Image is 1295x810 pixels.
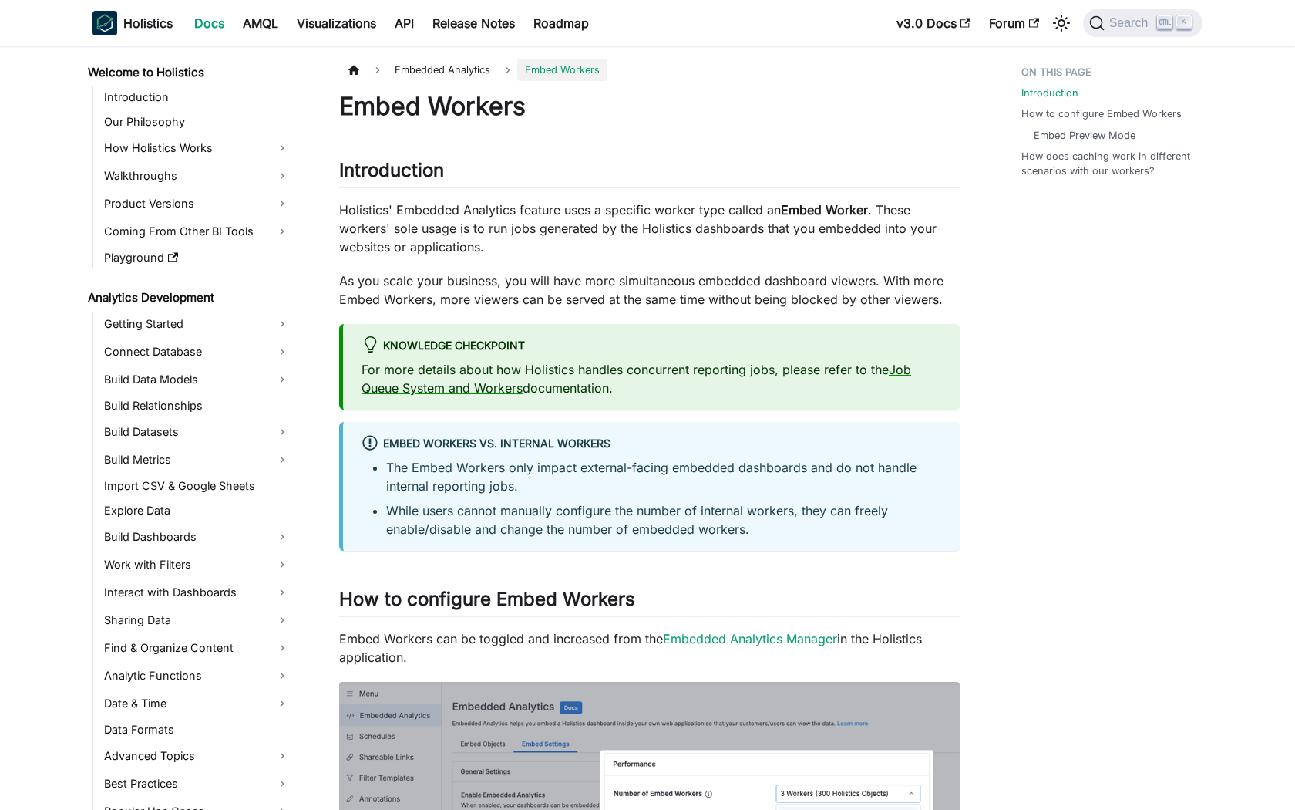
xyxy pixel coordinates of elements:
nav: Breadcrumbs [339,59,960,81]
a: How does caching work in different scenarios with our workers? [1021,149,1193,178]
nav: Docs sidebar [77,46,308,810]
a: Introduction [1021,86,1078,100]
a: Interact with Dashboards [99,580,294,605]
a: Date & Time [99,691,294,716]
a: Data Formats [99,719,294,741]
button: Switch between dark and light mode (currently light mode) [1049,11,1074,35]
a: Sharing Data [99,608,294,633]
a: How to configure Embed Workers [1021,106,1182,121]
a: Roadmap [524,11,598,35]
kbd: K [1176,15,1192,29]
a: Docs [185,11,234,35]
div: Knowledge Checkpoint [362,336,941,356]
a: Build Data Models [99,367,294,392]
a: Build Relationships [99,395,294,417]
a: Walkthroughs [99,164,294,188]
a: Embed Preview Mode [1034,128,1135,143]
a: Embedded Analytics Manager [663,631,837,646]
a: Home page [339,59,368,81]
a: Advanced Topics [99,744,294,768]
a: Best Practices [99,771,294,796]
button: Search (Ctrl+K) [1083,9,1202,37]
a: Connect Database [99,339,294,364]
span: Search [1105,16,1158,30]
a: Explore Data [99,500,294,521]
p: As you scale your business, you will have more simultaneous embedded dashboard viewers. With more... [339,272,960,309]
a: API [385,11,423,35]
a: Visualizations [288,11,385,35]
a: Coming From Other BI Tools [99,219,294,244]
a: Find & Organize Content [99,636,294,660]
a: v3.0 Docs [887,11,980,35]
a: Introduction [99,86,294,108]
li: While users cannot manually configure the number of internal workers, they can freely enable/disa... [386,501,941,538]
a: Product Versions [99,191,294,216]
a: Analytics Development [83,287,294,309]
span: Embed Workers [517,59,607,81]
strong: Embed Worker [781,202,868,218]
p: Holistics' Embedded Analytics feature uses a specific worker type called an . These workers' sole... [339,201,960,256]
li: The Embed Workers only impact external-facing embedded dashboards and do not handle internal repo... [386,458,941,495]
h2: How to configure Embed Workers [339,588,960,617]
a: Release Notes [423,11,524,35]
a: AMQL [234,11,288,35]
a: Our Philosophy [99,111,294,133]
a: Playground [99,247,294,268]
a: Import CSV & Google Sheets [99,475,294,497]
a: Build Datasets [99,420,294,444]
p: Embed Workers can be toggled and increased from the in the Holistics application. [339,629,960,667]
b: Holistics [123,14,173,32]
a: Build Dashboards [99,525,294,549]
a: How Holistics Works [99,136,294,160]
h1: Embed Workers [339,91,960,122]
span: Embedded Analytics [387,59,498,81]
a: Work with Filters [99,552,294,577]
a: Forum [980,11,1048,35]
p: For more details about how Holistics handles concurrent reporting jobs, please refer to the docum... [362,360,941,397]
a: Getting Started [99,312,294,336]
a: Welcome to Holistics [83,62,294,83]
a: Build Metrics [99,447,294,472]
a: Analytic Functions [99,663,294,688]
a: HolisticsHolistics [92,11,173,35]
div: Embed Workers vs. internal workers [362,434,941,454]
h2: Introduction [339,159,960,188]
img: Holistics [92,11,117,35]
